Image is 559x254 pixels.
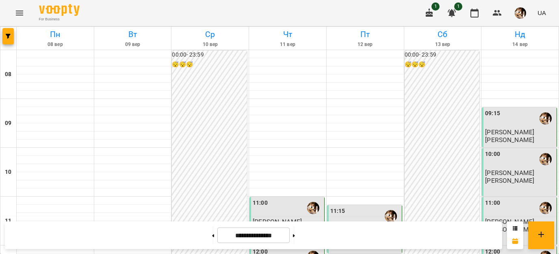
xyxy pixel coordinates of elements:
h6: Чт [250,28,325,41]
label: 11:15 [330,207,345,216]
h6: 14 вер [483,41,557,48]
img: Сергій ВЛАСОВИЧ [539,112,552,125]
img: Сергій ВЛАСОВИЧ [385,210,397,222]
h6: 12 вер [328,41,403,48]
h6: Нд [483,28,557,41]
h6: 😴😴😴 [172,60,247,69]
h6: 😴😴😴 [405,60,480,69]
h6: Пн [18,28,93,41]
label: 11:00 [253,199,268,208]
h6: Ср [173,28,247,41]
h6: Сб [405,28,480,41]
span: [PERSON_NAME] [485,169,534,177]
img: Сергій ВЛАСОВИЧ [539,153,552,165]
h6: 09 [5,119,11,128]
h6: 00:00 - 23:59 [172,50,247,59]
h6: 10 [5,168,11,177]
img: 0162ea527a5616b79ea1cf03ccdd73a5.jpg [515,7,526,19]
h6: 11 вер [250,41,325,48]
button: Menu [10,3,29,23]
h6: 09 вер [95,41,170,48]
span: UA [537,9,546,17]
img: Сергій ВЛАСОВИЧ [539,202,552,214]
label: 10:00 [485,150,500,159]
h6: Пт [328,28,403,41]
span: 1 [454,2,462,11]
h6: 10 вер [173,41,247,48]
h6: Вт [95,28,170,41]
p: [PERSON_NAME] [485,177,534,184]
h6: 08 [5,70,11,79]
label: 11:00 [485,199,500,208]
span: For Business [39,17,80,22]
img: Voopty Logo [39,4,80,16]
h6: 13 вер [405,41,480,48]
h6: 08 вер [18,41,93,48]
img: Сергій ВЛАСОВИЧ [307,202,319,214]
button: UA [534,5,549,20]
h6: 00:00 - 23:59 [405,50,480,59]
span: 1 [431,2,440,11]
p: [PERSON_NAME] [485,136,534,143]
label: 09:15 [485,109,500,118]
span: [PERSON_NAME] [485,128,534,136]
